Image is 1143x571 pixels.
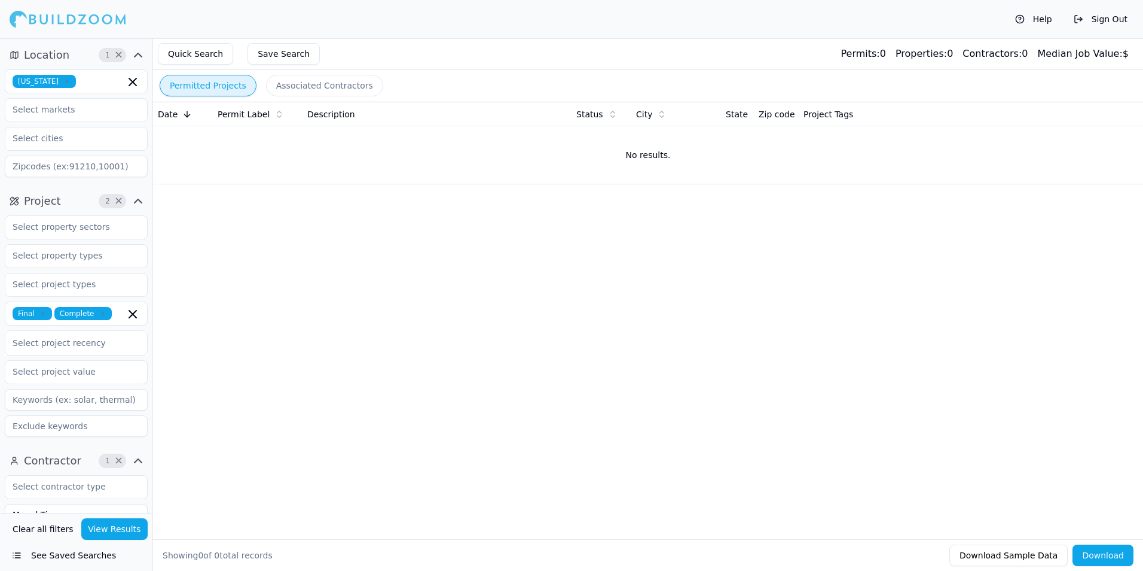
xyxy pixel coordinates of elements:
[160,75,256,96] button: Permitted Projects
[13,307,52,320] span: Final
[759,108,795,120] span: Zip code
[114,52,123,58] span: Clear Location filters
[102,49,114,61] span: 1
[54,307,112,320] span: Complete
[841,47,885,61] div: 0
[13,75,76,88] span: [US_STATE]
[158,108,178,120] span: Date
[5,361,132,382] input: Select project value
[5,245,132,266] input: Select property types
[214,551,219,560] span: 0
[636,108,652,120] span: City
[5,99,132,120] input: Select markets
[158,43,233,65] button: Quick Search
[81,518,148,540] button: View Results
[102,195,114,207] span: 2
[1009,10,1058,29] button: Help
[218,108,270,120] span: Permit Label
[5,504,148,526] input: Business name
[803,108,853,120] span: Project Tags
[5,216,132,238] input: Select property sectors
[5,127,132,149] input: Select cities
[896,48,947,59] span: Properties:
[5,476,132,497] input: Select contractor type
[114,458,123,464] span: Clear Contractor filters
[1072,545,1133,566] button: Download
[896,47,953,61] div: 0
[163,549,273,561] div: Showing of total records
[153,126,1143,184] td: No results.
[307,108,355,120] span: Description
[5,545,148,566] button: See Saved Searches
[5,389,148,411] input: Keywords (ex: solar, thermal)
[24,452,81,469] span: Contractor
[726,108,748,120] span: State
[949,545,1068,566] button: Download Sample Data
[24,193,61,209] span: Project
[5,451,148,470] button: Contractor1Clear Contractor filters
[1037,47,1129,61] div: $
[5,274,132,295] input: Select project types
[114,198,123,204] span: Clear Project filters
[841,48,879,59] span: Permits:
[24,47,69,63] span: Location
[198,551,203,560] span: 0
[5,45,148,65] button: Location1Clear Location filters
[10,518,77,540] button: Clear all filters
[5,156,148,177] input: Zipcodes (ex:91210,10001)
[1068,10,1133,29] button: Sign Out
[576,108,603,120] span: Status
[102,455,114,467] span: 1
[962,48,1022,59] span: Contractors:
[1037,48,1122,59] span: Median Job Value:
[962,47,1028,61] div: 0
[266,75,383,96] button: Associated Contractors
[247,43,320,65] button: Save Search
[5,415,148,437] input: Exclude keywords
[5,192,148,211] button: Project2Clear Project filters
